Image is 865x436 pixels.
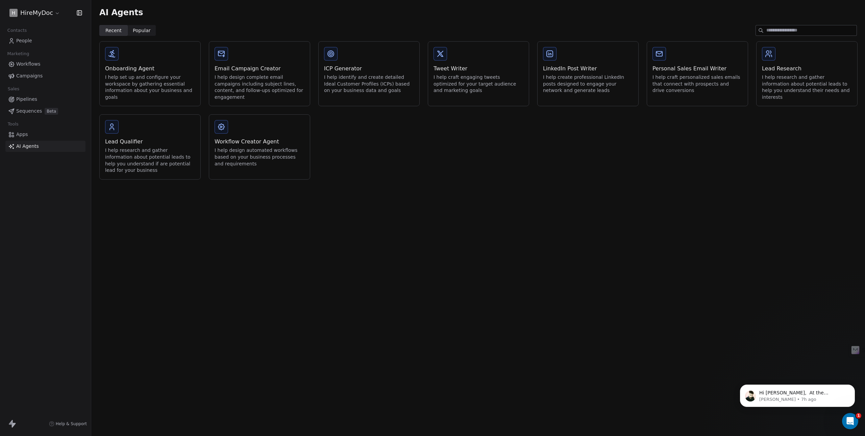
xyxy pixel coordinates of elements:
[8,7,61,19] button: HHireMyDoc
[5,141,85,152] a: AI Agents
[762,74,852,100] div: I help research and gather information about potential leads to help you understand their needs a...
[5,59,85,70] a: Workflows
[434,65,523,73] div: Tweet Writer
[215,138,304,146] div: Workflow Creator Agent
[762,65,852,73] div: Lead Research
[16,108,42,115] span: Sequences
[5,119,21,129] span: Tools
[16,61,41,68] span: Workflows
[215,74,304,100] div: I help design complete email campaigns including subject lines, content, and follow-ups optimized...
[105,65,195,73] div: Onboarding Agent
[16,131,28,138] span: Apps
[543,65,633,73] div: LinkedIn Post Writer
[20,8,53,17] span: HireMyDoc
[5,84,22,94] span: Sales
[16,96,37,103] span: Pipelines
[5,70,85,82] a: Campaigns
[4,49,32,59] span: Marketing
[324,74,414,94] div: I help identify and create detailed Ideal Customer Profiles (ICPs) based on your business data an...
[215,65,304,73] div: Email Campaign Creator
[45,108,58,115] span: Beta
[99,7,143,18] span: AI Agents
[16,72,43,79] span: Campaigns
[105,138,195,146] div: Lead Qualifier
[12,9,16,16] span: H
[324,65,414,73] div: ICP Generator
[652,65,742,73] div: Personal Sales Email Writer
[16,37,32,44] span: People
[543,74,633,94] div: I help create professional LinkedIn posts designed to engage your network and generate leads
[434,74,523,94] div: I help craft engaging tweets optimized for your target audience and marketing goals
[856,413,861,418] span: 1
[56,421,87,427] span: Help & Support
[215,147,304,167] div: I help design automated workflows based on your business processes and requirements
[105,147,195,174] div: I help research and gather information about potential leads to help you understand if are potent...
[105,74,195,100] div: I help set up and configure your workspace by gathering essential information about your business...
[5,35,85,46] a: People
[5,106,85,117] a: SequencesBeta
[5,129,85,140] a: Apps
[133,27,151,34] span: Popular
[652,74,742,94] div: I help craft personalized sales emails that connect with prospects and drive conversions
[4,25,30,36] span: Contacts
[16,143,39,150] span: AI Agents
[5,94,85,105] a: Pipelines
[730,370,865,418] iframe: Intercom notifications message
[842,413,858,429] iframe: Intercom live chat
[49,421,87,427] a: Help & Support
